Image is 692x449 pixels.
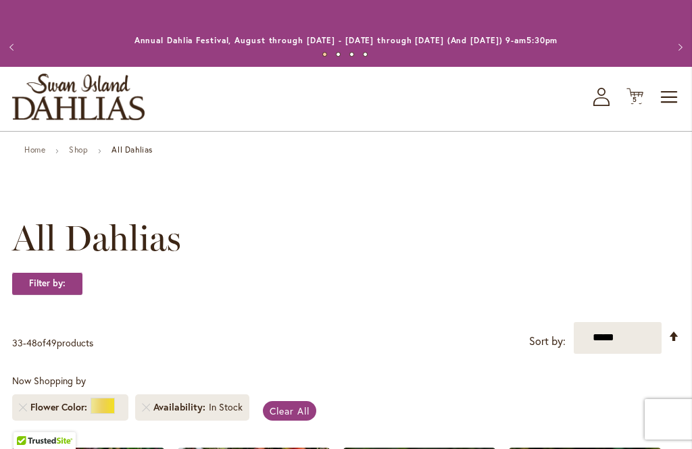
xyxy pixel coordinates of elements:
[529,329,566,354] label: Sort by:
[12,336,23,349] span: 33
[336,52,341,57] button: 2 of 4
[12,74,145,120] a: store logo
[12,332,93,354] p: - of products
[665,34,692,61] button: Next
[12,218,181,259] span: All Dahlias
[153,400,209,414] span: Availability
[349,52,354,57] button: 3 of 4
[633,95,637,104] span: 5
[12,272,82,295] strong: Filter by:
[142,403,150,411] a: Remove Availability In Stock
[30,400,91,414] span: Flower Color
[626,88,643,106] button: 5
[134,35,558,45] a: Annual Dahlia Festival, August through [DATE] - [DATE] through [DATE] (And [DATE]) 9-am5:30pm
[46,336,57,349] span: 49
[263,401,316,421] a: Clear All
[12,374,86,387] span: Now Shopping by
[363,52,368,57] button: 4 of 4
[24,144,45,155] a: Home
[209,400,243,414] div: In Stock
[112,144,153,155] strong: All Dahlias
[322,52,327,57] button: 1 of 4
[26,336,37,349] span: 48
[69,144,88,155] a: Shop
[10,401,48,439] iframe: Launch Accessibility Center
[270,404,310,417] span: Clear All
